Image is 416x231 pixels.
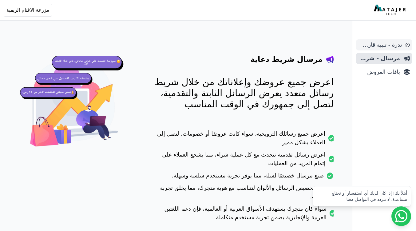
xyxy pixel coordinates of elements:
[374,5,407,16] img: MatajerTech Logo
[317,190,407,202] div: أهلاً بك! إذا كان لديك أي استفسار أو تحتاج مساعدة، لا تتردد في التواصل معنا
[154,171,334,184] li: صنع مرسال خصيصًا لسلة، مما يوفر تجربة مستخدم سلسة وسهلة.
[359,54,400,63] span: مرسال - شريط دعاية
[359,41,402,49] span: ندرة - تنبية قارب علي النفاذ
[4,4,52,17] button: مزرعة الاغنام الريفية
[251,54,323,64] h4: مرسال شريط دعاية
[359,68,400,76] span: باقات العروض
[18,50,130,161] img: hero
[154,77,334,110] p: اعرض جميع عروضك وإعلاناتك من خلال شريط رسائل متعدد يعرض الرسائل الثابتة والتقدمية، لتصل إلى جمهور...
[154,184,334,205] li: قم بتخصيص الرسائل والألوان لتتناسب مع هوية متجرك، مما يخلق تجربة جذابة.
[154,150,334,171] li: اعرض رسائل تقدمية تتحدث مع كل عملية شراء، مما يشجع العملاء على إتمام المزيد من العمليات
[154,205,334,225] li: سواء كان متجرك يستهدف الأسواق العربية أو العالمية، فإن دعم اللغتين العربية والإنجليزية يضمن تجربة...
[6,6,49,14] span: مزرعة الاغنام الريفية
[154,129,334,150] li: اعرض جميع رسائلك الترويجية، سواء كانت عروضًا أو خصومات، لتصل إلى العملاء بشكل مميز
